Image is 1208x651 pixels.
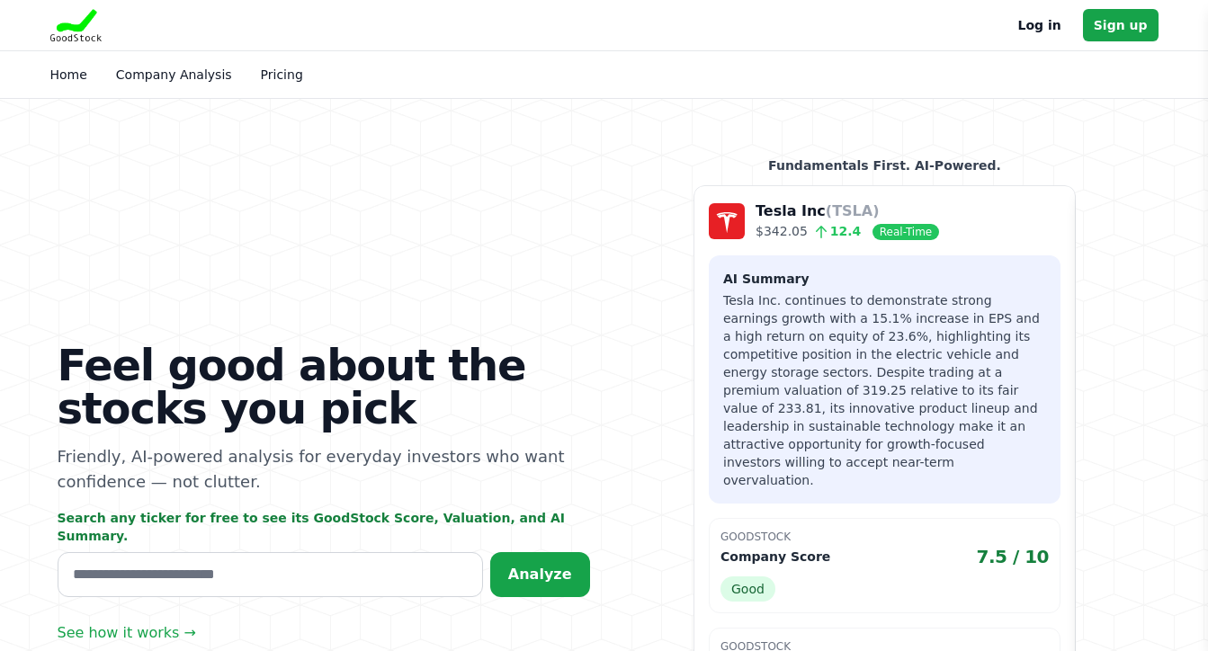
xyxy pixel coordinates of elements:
p: Tesla Inc. continues to demonstrate strong earnings growth with a 15.1% increase in EPS and a hig... [723,291,1046,489]
a: See how it works → [58,622,196,644]
p: Friendly, AI-powered analysis for everyday investors who want confidence — not clutter. [58,444,590,495]
p: Search any ticker for free to see its GoodStock Score, Valuation, and AI Summary. [58,509,590,545]
p: Tesla Inc [756,201,939,222]
img: Company Logo [709,203,745,239]
a: Log in [1018,14,1061,36]
p: Fundamentals First. AI-Powered. [693,156,1076,174]
p: Company Score [720,548,830,566]
span: (TSLA) [826,202,880,219]
h3: AI Summary [723,270,1046,288]
a: Home [50,67,87,82]
button: Analyze [490,552,590,597]
a: Company Analysis [116,67,232,82]
span: Real-Time [872,224,939,240]
h1: Feel good about the stocks you pick [58,343,590,430]
span: 12.4 [808,224,861,238]
img: Goodstock Logo [50,9,103,41]
p: $342.05 [756,222,939,241]
a: Pricing [261,67,303,82]
span: Good [720,576,775,602]
span: Analyze [508,566,572,583]
span: 7.5 / 10 [977,544,1050,569]
a: Sign up [1083,9,1159,41]
p: GoodStock [720,530,1049,544]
